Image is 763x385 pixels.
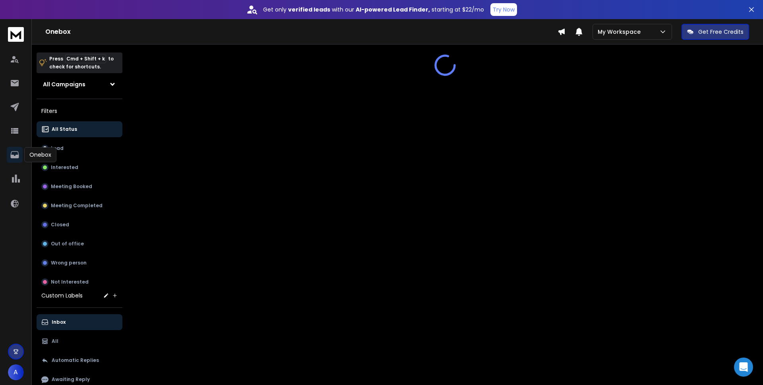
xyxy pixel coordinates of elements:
[51,222,69,228] p: Closed
[24,147,56,162] div: Onebox
[51,279,89,285] p: Not Interested
[288,6,330,14] strong: verified leads
[51,241,84,247] p: Out of office
[490,3,517,16] button: Try Now
[52,338,58,344] p: All
[45,27,558,37] h1: Onebox
[52,319,66,325] p: Inbox
[493,6,515,14] p: Try Now
[598,28,644,36] p: My Workspace
[37,217,122,233] button: Closed
[37,255,122,271] button: Wrong person
[8,364,24,380] button: A
[37,314,122,330] button: Inbox
[51,260,87,266] p: Wrong person
[734,358,753,377] div: Open Intercom Messenger
[37,121,122,137] button: All Status
[37,236,122,252] button: Out of office
[37,76,122,92] button: All Campaigns
[52,126,77,132] p: All Status
[37,105,122,117] h3: Filters
[51,164,78,171] p: Interested
[51,202,103,209] p: Meeting Completed
[52,357,99,364] p: Automatic Replies
[37,333,122,349] button: All
[51,183,92,190] p: Meeting Booked
[37,274,122,290] button: Not Interested
[37,140,122,156] button: Lead
[49,55,114,71] p: Press to check for shortcuts.
[41,292,83,299] h3: Custom Labels
[37,198,122,214] button: Meeting Completed
[8,27,24,42] img: logo
[65,54,106,63] span: Cmd + Shift + k
[37,159,122,175] button: Interested
[37,179,122,194] button: Meeting Booked
[698,28,744,36] p: Get Free Credits
[682,24,749,40] button: Get Free Credits
[37,352,122,368] button: Automatic Replies
[43,80,85,88] h1: All Campaigns
[263,6,484,14] p: Get only with our starting at $22/mo
[356,6,430,14] strong: AI-powered Lead Finder,
[52,376,90,383] p: Awaiting Reply
[51,145,64,152] p: Lead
